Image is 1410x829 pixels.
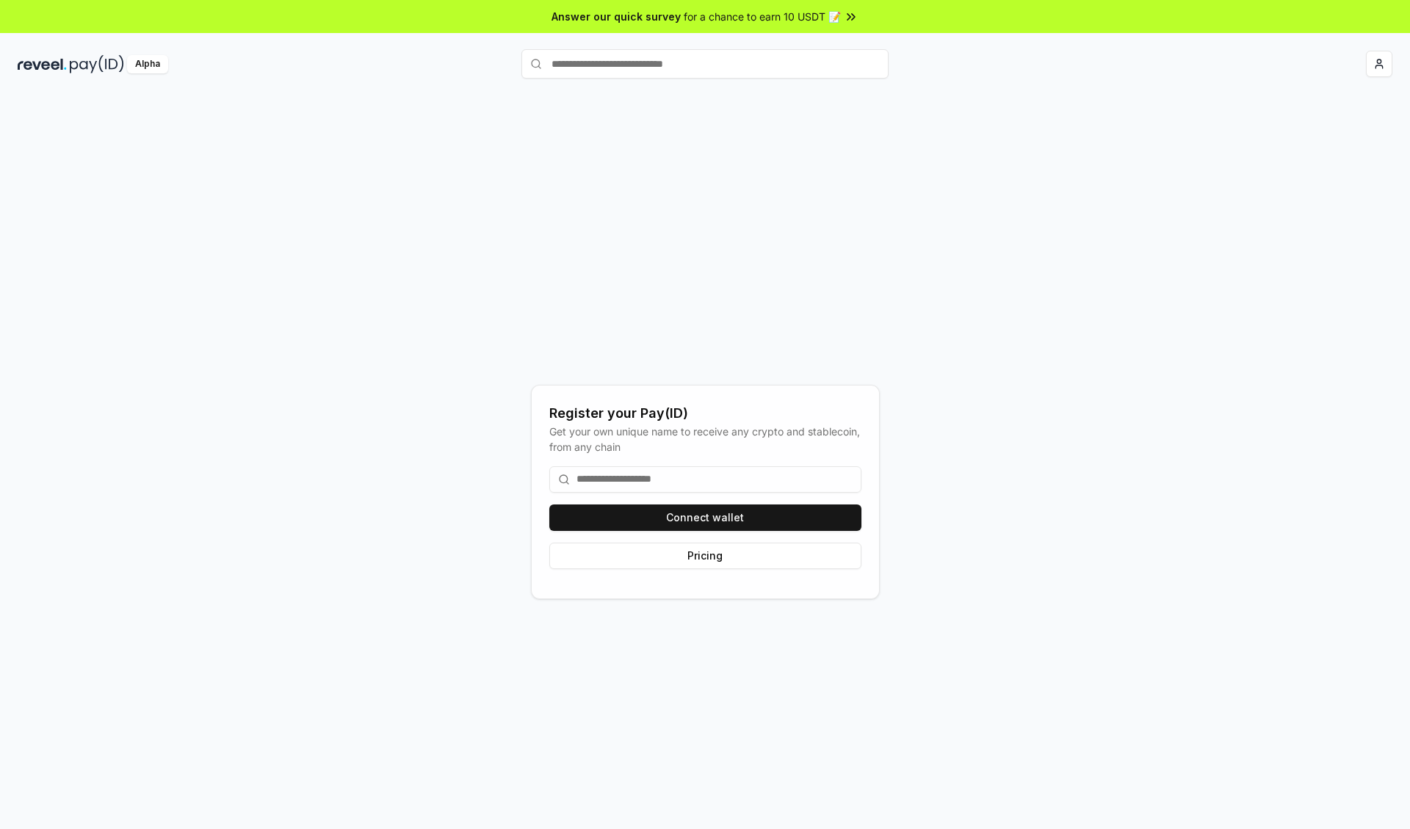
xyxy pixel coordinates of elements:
div: Register your Pay(ID) [549,403,861,424]
img: reveel_dark [18,55,67,73]
button: Pricing [549,543,861,569]
button: Connect wallet [549,504,861,531]
span: Answer our quick survey [552,9,681,24]
div: Alpha [127,55,168,73]
img: pay_id [70,55,124,73]
div: Get your own unique name to receive any crypto and stablecoin, from any chain [549,424,861,455]
span: for a chance to earn 10 USDT 📝 [684,9,841,24]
